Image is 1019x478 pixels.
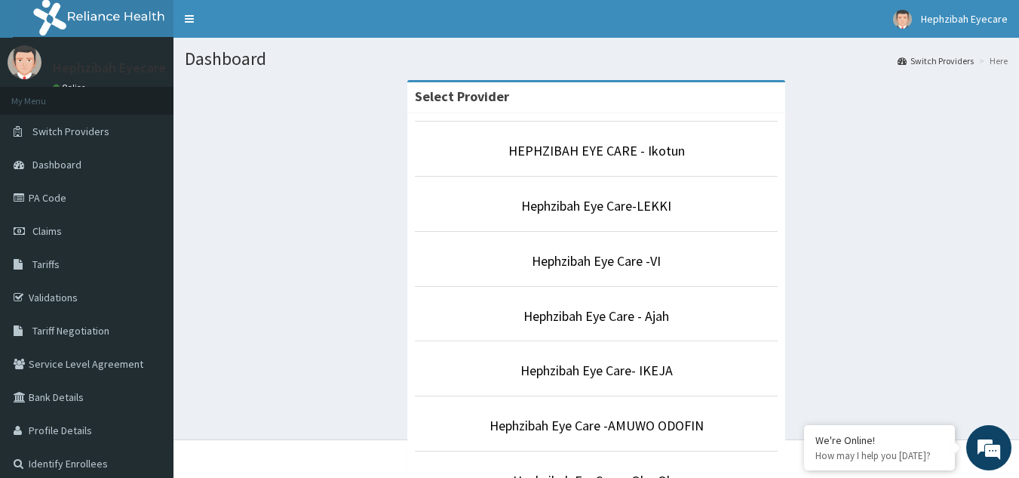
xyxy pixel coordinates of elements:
[490,417,704,434] a: Hephzibah Eye Care -AMUWO ODOFIN
[532,252,661,270] a: Hephzibah Eye Care -VI
[32,224,62,238] span: Claims
[898,54,974,67] a: Switch Providers
[185,49,1008,69] h1: Dashboard
[523,307,669,325] a: Hephzibah Eye Care - Ajah
[415,88,509,105] strong: Select Provider
[508,142,685,159] a: HEPHZIBAH EYE CARE - Ikotun
[521,197,671,214] a: Hephzibah Eye Care-LEKKI
[32,158,81,171] span: Dashboard
[32,125,109,138] span: Switch Providers
[32,324,109,338] span: Tariff Negotiation
[53,82,89,93] a: Online
[893,10,912,29] img: User Image
[8,45,41,79] img: User Image
[815,449,944,462] p: How may I help you today?
[815,433,944,447] div: We're Online!
[975,54,1008,67] li: Here
[520,362,673,379] a: Hephzibah Eye Care- IKEJA
[921,12,1008,26] span: Hephzibah Eyecare
[32,258,60,271] span: Tariffs
[53,61,166,75] p: Hephzibah Eyecare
